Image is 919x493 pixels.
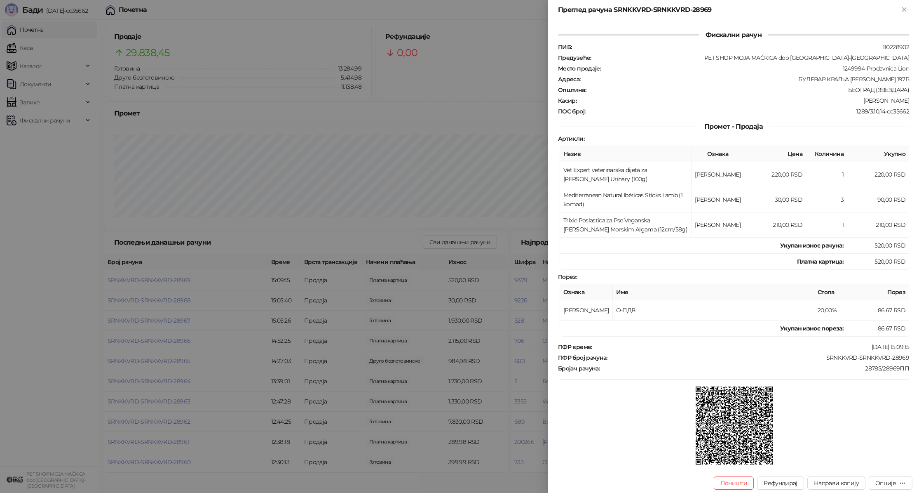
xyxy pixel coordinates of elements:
button: Close [899,5,909,15]
td: 210,00 RSD [744,212,806,238]
div: БУЛЕВАР КРАЉА [PERSON_NAME] 197Б [581,75,910,83]
td: [PERSON_NAME] [560,300,613,321]
td: Vet Expert veterinarska dijeta za [PERSON_NAME] Urinary (100g) [560,162,692,187]
strong: Предузеће : [558,54,591,61]
td: 1 [806,212,847,238]
th: Назив [560,146,692,162]
td: 210,00 RSD [847,212,909,238]
div: [DATE] 15:09:15 [593,343,910,351]
td: Trixie Poslastica za Pse Veganska [PERSON_NAME] Morskim Algama (12cm/58g) [560,212,692,238]
div: 1249994-Prodavnica Lion [602,65,910,72]
strong: Укупан износ рачуна : [780,242,844,249]
th: Количина [806,146,847,162]
td: [PERSON_NAME] [692,212,744,238]
strong: Укупан износ пореза: [780,325,844,332]
strong: ПОС број : [558,108,585,115]
button: Опције [869,476,912,490]
strong: ПФР број рачуна : [558,354,607,361]
td: 520,00 RSD [847,238,909,254]
div: Опције [875,479,896,487]
strong: Касир : [558,97,577,104]
td: 520,00 RSD [847,254,909,270]
th: Цена [744,146,806,162]
td: 86,67 RSD [847,300,909,321]
td: 1 [806,162,847,187]
td: Mediterranean Natural Ibéricas Sticks Lamb (1 komad) [560,187,692,212]
span: Направи копију [814,479,859,487]
div: БЕОГРАД (ЗВЕЗДАРА) [587,86,910,94]
button: Направи копију [807,476,865,490]
th: Укупно [847,146,909,162]
strong: Бројач рачуна : [558,365,600,372]
td: [PERSON_NAME] [692,187,744,212]
div: PET SHOP MOJA MAČKICA doo [GEOGRAPHIC_DATA]-[GEOGRAPHIC_DATA] [592,54,910,61]
th: Име [613,284,814,300]
td: 220,00 RSD [847,162,909,187]
div: 1289/3.10.14-cc35662 [586,108,910,115]
th: Ознака [692,146,744,162]
button: Поништи [714,476,754,490]
td: [PERSON_NAME] [692,162,744,187]
div: SRNKKVRD-SRNKKVRD-28969 [608,354,910,361]
th: Стопа [814,284,847,300]
strong: Општина : [558,86,586,94]
td: 3 [806,187,847,212]
div: [PERSON_NAME] [577,97,910,104]
div: 110228902 [572,43,910,51]
td: 86,67 RSD [847,321,909,337]
strong: Порез : [558,273,577,281]
div: 28785/28969ПП [600,365,910,372]
td: 220,00 RSD [744,162,806,187]
span: Фискални рачун [699,31,768,39]
th: Порез [847,284,909,300]
td: 20,00% [814,300,847,321]
strong: Платна картица : [797,258,844,265]
strong: ПФР време : [558,343,592,351]
strong: Место продаје : [558,65,601,72]
th: Ознака [560,284,613,300]
td: 90,00 RSD [847,187,909,212]
span: Промет - Продаја [698,123,769,130]
td: О-ПДВ [613,300,814,321]
img: QR код [696,387,774,465]
strong: Артикли : [558,135,584,142]
td: 30,00 RSD [744,187,806,212]
strong: Адреса : [558,75,581,83]
button: Рефундирај [757,476,804,490]
strong: ПИБ : [558,43,572,51]
div: Преглед рачуна SRNKKVRD-SRNKKVRD-28969 [558,5,899,15]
